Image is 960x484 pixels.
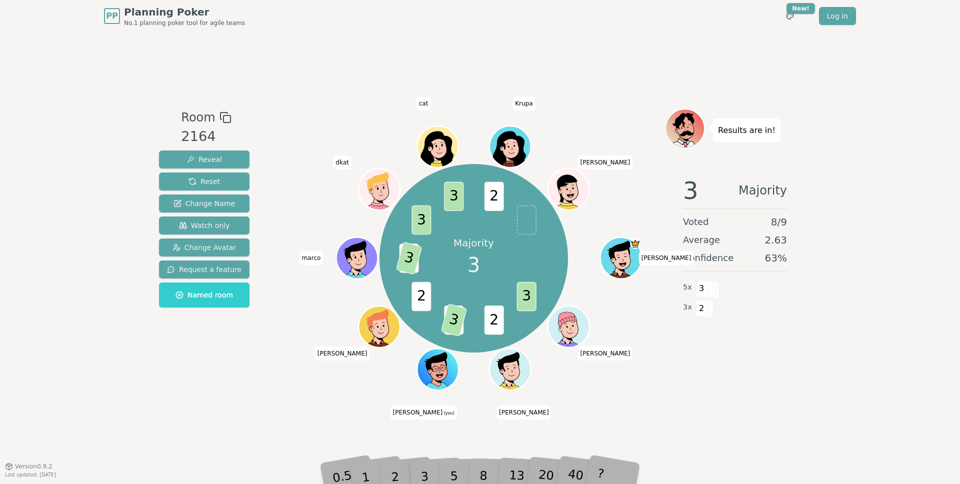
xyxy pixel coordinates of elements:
[578,346,633,360] span: Click to change your name
[683,251,733,265] span: Confidence
[5,472,56,477] span: Last updated: [DATE]
[771,215,787,229] span: 8 / 9
[683,215,709,229] span: Voted
[159,194,249,212] button: Change Name
[159,282,249,307] button: Named room
[467,250,480,280] span: 3
[104,5,245,27] a: PPPlanning PokerNo.1 planning poker tool for agile teams
[186,154,222,164] span: Reveal
[416,96,431,110] span: Click to change your name
[765,251,787,265] span: 63 %
[333,155,351,169] span: Click to change your name
[484,181,503,211] span: 2
[683,233,720,247] span: Average
[484,305,503,334] span: 2
[181,126,231,147] div: 2164
[179,220,230,230] span: Watch only
[786,3,815,14] div: New!
[440,303,467,336] span: 3
[159,260,249,278] button: Request a feature
[819,7,856,25] a: Log in
[315,346,370,360] span: Click to change your name
[578,155,633,169] span: Click to change your name
[683,178,698,202] span: 3
[418,350,457,389] button: Click to change your avatar
[442,411,454,415] span: (you)
[395,241,422,275] span: 3
[15,462,52,470] span: Version 0.9.2
[172,242,236,252] span: Change Avatar
[696,300,707,317] span: 2
[411,281,431,311] span: 2
[781,7,799,25] button: New!
[188,176,220,186] span: Reset
[496,405,551,419] span: Click to change your name
[175,290,233,300] span: Named room
[106,10,117,22] span: PP
[5,462,52,470] button: Version0.9.2
[390,405,456,419] span: Click to change your name
[639,251,694,265] span: Click to change your name
[683,302,692,313] span: 3 x
[718,123,775,137] p: Results are in!
[173,198,235,208] span: Change Name
[512,96,535,110] span: Click to change your name
[683,282,692,293] span: 5 x
[738,178,787,202] span: Majority
[411,205,431,234] span: 3
[124,5,245,19] span: Planning Poker
[444,181,463,211] span: 3
[181,108,215,126] span: Room
[453,236,494,250] p: Majority
[696,280,707,297] span: 3
[516,281,536,311] span: 3
[159,150,249,168] button: Reveal
[167,264,241,274] span: Request a feature
[159,216,249,234] button: Watch only
[159,172,249,190] button: Reset
[124,19,245,27] span: No.1 planning poker tool for agile teams
[630,238,640,249] span: shrutee is the host
[299,251,323,265] span: Click to change your name
[159,238,249,256] button: Change Avatar
[764,233,787,247] span: 2.63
